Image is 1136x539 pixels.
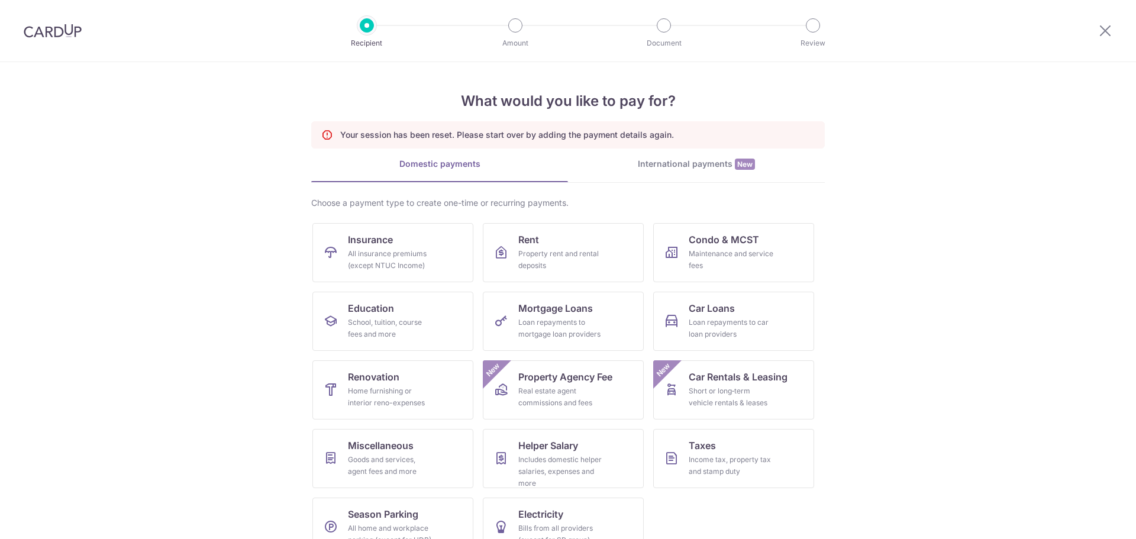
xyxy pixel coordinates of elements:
span: New [654,360,673,380]
span: Miscellaneous [348,438,414,453]
div: International payments [568,158,825,170]
div: Choose a payment type to create one-time or recurring payments. [311,197,825,209]
span: New [483,360,503,380]
span: Property Agency Fee [518,370,612,384]
a: Car Rentals & LeasingShort or long‑term vehicle rentals & leasesNew [653,360,814,419]
span: Car Rentals & Leasing [689,370,788,384]
a: Car LoansLoan repayments to car loan providers [653,292,814,351]
iframe: Opens a widget where you can find more information [1060,504,1124,533]
a: Mortgage LoansLoan repayments to mortgage loan providers [483,292,644,351]
span: Helper Salary [518,438,578,453]
span: Season Parking [348,507,418,521]
p: Review [769,37,857,49]
span: Electricity [518,507,563,521]
div: All insurance premiums (except NTUC Income) [348,248,433,272]
div: Real estate agent commissions and fees [518,385,603,409]
p: Recipient [323,37,411,49]
div: Property rent and rental deposits [518,248,603,272]
p: Document [620,37,708,49]
span: Car Loans [689,301,735,315]
div: Short or long‑term vehicle rentals & leases [689,385,774,409]
div: Loan repayments to mortgage loan providers [518,317,603,340]
span: Taxes [689,438,716,453]
div: Goods and services, agent fees and more [348,454,433,477]
span: Education [348,301,394,315]
a: MiscellaneousGoods and services, agent fees and more [312,429,473,488]
div: Loan repayments to car loan providers [689,317,774,340]
div: Income tax, property tax and stamp duty [689,454,774,477]
span: Rent [518,233,539,247]
a: Helper SalaryIncludes domestic helper salaries, expenses and more [483,429,644,488]
div: Includes domestic helper salaries, expenses and more [518,454,603,489]
a: RenovationHome furnishing or interior reno-expenses [312,360,473,419]
img: CardUp [24,24,82,38]
span: Mortgage Loans [518,301,593,315]
span: Renovation [348,370,399,384]
div: School, tuition, course fees and more [348,317,433,340]
p: Your session has been reset. Please start over by adding the payment details again. [340,129,674,141]
a: Property Agency FeeReal estate agent commissions and feesNew [483,360,644,419]
a: EducationSchool, tuition, course fees and more [312,292,473,351]
div: Maintenance and service fees [689,248,774,272]
span: New [735,159,755,170]
div: Domestic payments [311,158,568,170]
a: RentProperty rent and rental deposits [483,223,644,282]
span: Insurance [348,233,393,247]
div: Home furnishing or interior reno-expenses [348,385,433,409]
span: Condo & MCST [689,233,759,247]
p: Amount [472,37,559,49]
h4: What would you like to pay for? [311,91,825,112]
a: InsuranceAll insurance premiums (except NTUC Income) [312,223,473,282]
a: Condo & MCSTMaintenance and service fees [653,223,814,282]
a: TaxesIncome tax, property tax and stamp duty [653,429,814,488]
